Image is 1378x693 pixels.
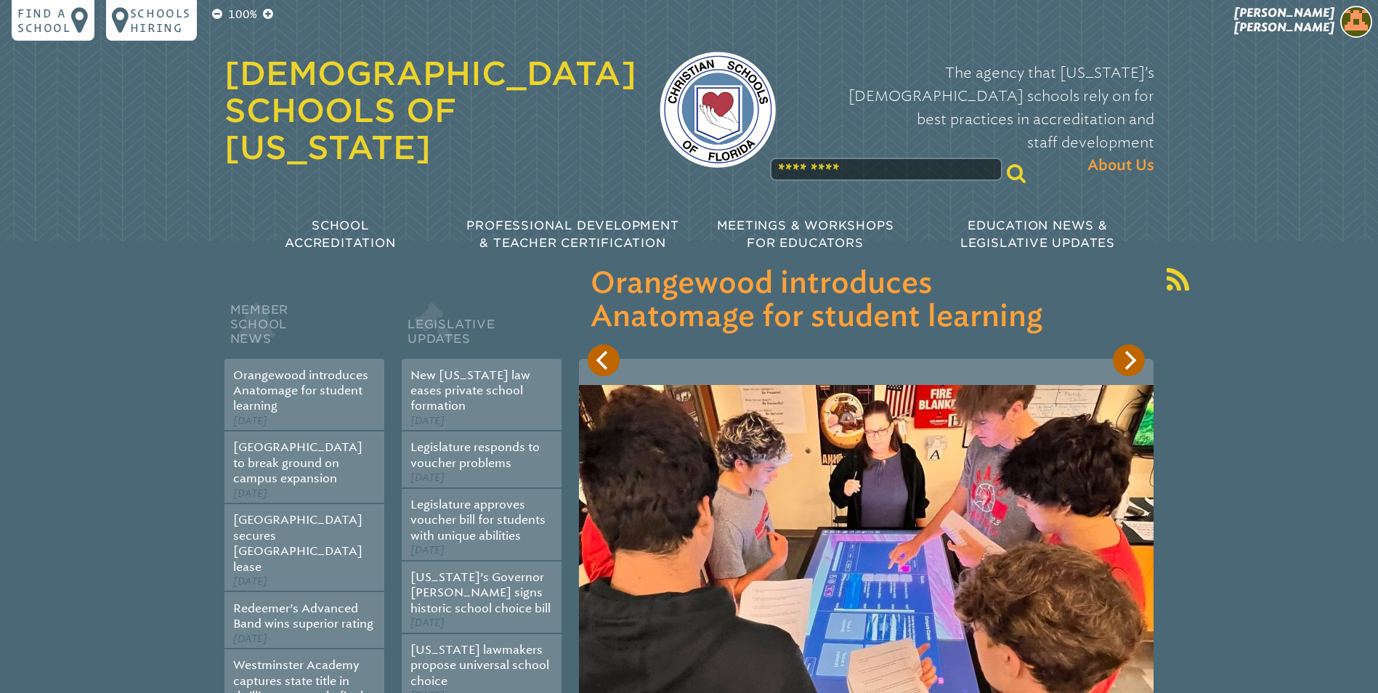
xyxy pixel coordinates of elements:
span: [DATE] [233,575,267,588]
span: About Us [1087,154,1154,177]
p: The agency that [US_STATE]’s [DEMOGRAPHIC_DATA] schools rely on for best practices in accreditati... [799,61,1154,177]
span: School Accreditation [285,219,395,250]
a: [DEMOGRAPHIC_DATA] Schools of [US_STATE] [224,54,636,166]
a: Legislature responds to voucher problems [410,440,540,469]
h2: Member School News [224,299,384,359]
a: Orangewood introduces Anatomage for student learning [233,368,368,413]
button: Previous [588,344,620,376]
h2: Legislative Updates [402,299,562,359]
a: Legislature approves voucher bill for students with unique abilities [410,498,546,543]
a: [US_STATE]’s Governor [PERSON_NAME] signs historic school choice bill [410,570,551,615]
span: [DATE] [233,415,267,427]
span: [DATE] [233,633,267,645]
span: [DATE] [410,415,445,427]
a: [US_STATE] lawmakers propose universal school choice [410,643,549,688]
img: csf-logo-web-colors.png [660,52,776,168]
span: Meetings & Workshops for Educators [717,219,894,250]
h3: Orangewood introduces Anatomage for student learning [591,267,1142,334]
p: 100% [225,6,260,23]
p: Find a school [17,6,71,35]
a: [GEOGRAPHIC_DATA] to break ground on campus expansion [233,440,362,485]
span: Education News & Legislative Updates [960,219,1115,250]
span: [DATE] [410,617,445,629]
span: [DATE] [410,544,445,556]
span: Professional Development & Teacher Certification [466,219,678,250]
p: Schools Hiring [130,6,191,35]
button: Next [1113,344,1145,376]
img: 6518bdb3e4f5543f85f5a9e4dea2bdaa [1340,6,1372,38]
a: New [US_STATE] law eases private school formation [410,368,530,413]
span: [DATE] [410,471,445,484]
span: [DATE] [233,487,267,500]
span: [PERSON_NAME] [PERSON_NAME] [1234,6,1334,34]
a: [GEOGRAPHIC_DATA] secures [GEOGRAPHIC_DATA] lease [233,513,362,573]
a: Redeemer’s Advanced Band wins superior rating [233,601,373,631]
